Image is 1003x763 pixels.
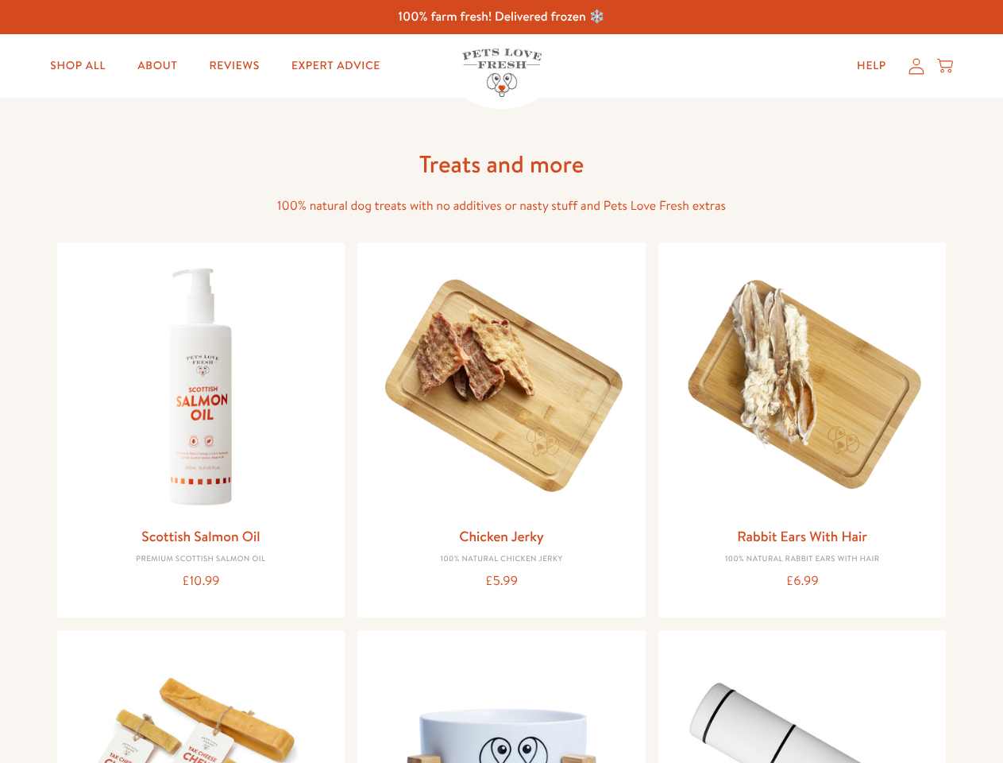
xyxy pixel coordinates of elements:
img: Pets Love Fresh [462,48,542,97]
div: £10.99 [70,571,333,592]
h1: Treats and more [248,149,756,180]
div: 100% Natural Rabbit Ears with hair [671,555,934,564]
img: Rabbit Ears With Hair [671,255,934,518]
a: Scottish Salmon Oil [141,526,260,546]
a: About [125,50,190,82]
span: 100% natural dog treats with no additives or nasty stuff and Pets Love Fresh extras [277,197,726,215]
a: Reviews [196,50,272,82]
a: Rabbit Ears With Hair [737,526,867,546]
a: Shop All [37,50,118,82]
div: 100% Natural Chicken Jerky [370,555,633,564]
div: Premium Scottish Salmon Oil [70,555,333,564]
img: Chicken Jerky [370,255,633,518]
div: £6.99 [671,571,934,592]
div: £5.99 [370,571,633,592]
a: Expert Advice [279,50,393,82]
a: Chicken Jerky [459,526,544,546]
a: Help [844,50,899,82]
img: Scottish Salmon Oil [70,255,333,518]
